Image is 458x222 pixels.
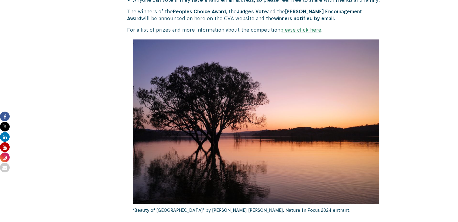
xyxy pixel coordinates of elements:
[274,16,335,21] strong: winners notified by email.
[133,204,379,217] p: ‘Beauty of [GEOGRAPHIC_DATA]’ by [PERSON_NAME] [PERSON_NAME]. Nature In Focus 2024 entrant.
[127,26,385,33] p: For a list of prizes and more information about the competition .
[127,8,385,22] p: The winners of the , the and the will be announced on here on the CVA website and the
[173,9,226,14] strong: Peoples Choice Award
[280,27,321,32] a: please click here
[237,9,267,14] strong: Judges Vote
[127,9,362,21] strong: [PERSON_NAME] Encouragement Award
